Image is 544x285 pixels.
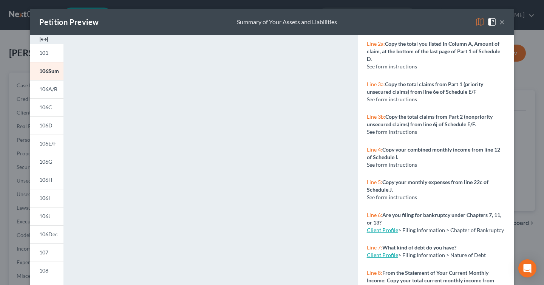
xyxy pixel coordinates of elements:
[367,81,483,95] strong: Copy the total claims from Part 1 (priority unsecured claims) from line 6e of Schedule E/F
[30,62,63,80] a: 106Sum
[30,116,63,135] a: 106D
[30,44,63,62] a: 101
[367,194,417,200] span: See form instructions
[39,17,99,27] div: Petition Preview
[39,122,53,129] span: 106D
[367,244,382,251] span: Line 7:
[39,104,52,110] span: 106C
[398,227,504,233] span: > Filing Information > Chapter of Bankruptcy
[367,179,382,185] span: Line 5:
[367,40,385,47] span: Line 2a:
[39,68,59,74] span: 106Sum
[367,212,501,226] strong: Are you filing for bankruptcy under Chapters 7, 11, or 13?
[30,171,63,189] a: 106H
[367,63,417,70] span: See form instructions
[367,96,417,102] span: See form instructions
[367,146,382,153] span: Line 4:
[39,267,48,274] span: 108
[39,249,48,256] span: 107
[39,86,57,92] span: 106A/B
[398,252,486,258] span: > Filing Information > Nature of Debt
[475,17,484,26] img: map-eea8200ae884c6f1103ae1953ef3d486a96c86aabb227e865a55264e3737af1f.svg
[39,140,56,147] span: 106E/F
[367,81,385,87] span: Line 3a:
[518,259,536,277] div: Open Intercom Messenger
[237,18,337,26] div: Summary of Your Assets and Liabilities
[39,158,52,165] span: 106G
[367,161,417,168] span: See form instructions
[39,213,51,219] span: 106J
[487,17,496,26] img: help-close-5ba153eb36485ed6c1ea00a893f15db1cb9b99d6cae46e1a8edb6c62d00a1a76.svg
[39,231,58,237] span: 106Dec
[30,243,63,262] a: 107
[367,212,382,218] span: Line 6:
[30,80,63,98] a: 106A/B
[367,179,488,193] strong: Copy your monthly expenses from line 22c of Schedule J.
[30,225,63,243] a: 106Dec
[39,50,48,56] span: 101
[367,227,398,233] a: Client Profile
[367,270,382,276] span: Line 8:
[39,195,50,201] span: 106I
[367,40,500,62] strong: Copy the total you listed in Column A, Amount of claim, at the bottom of the last page of Part 1 ...
[30,262,63,280] a: 108
[367,146,500,160] strong: Copy your combined monthly income from line 12 of Schedule I.
[30,153,63,171] a: 106G
[367,252,398,258] a: Client Profile
[30,189,63,207] a: 106I
[30,207,63,225] a: 106J
[30,98,63,116] a: 106C
[367,113,493,127] strong: Copy the total claims from Part 2 (nonpriority unsecured claims) from line 6j of Schedule E/F.
[382,244,456,251] strong: What kind of debt do you have?
[367,113,385,120] span: Line 3b:
[499,17,505,26] button: ×
[367,129,417,135] span: See form instructions
[39,177,53,183] span: 106H
[39,35,48,44] img: expand-e0f6d898513216a626fdd78e52531dac95497ffd26381d4c15ee2fc46db09dca.svg
[30,135,63,153] a: 106E/F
